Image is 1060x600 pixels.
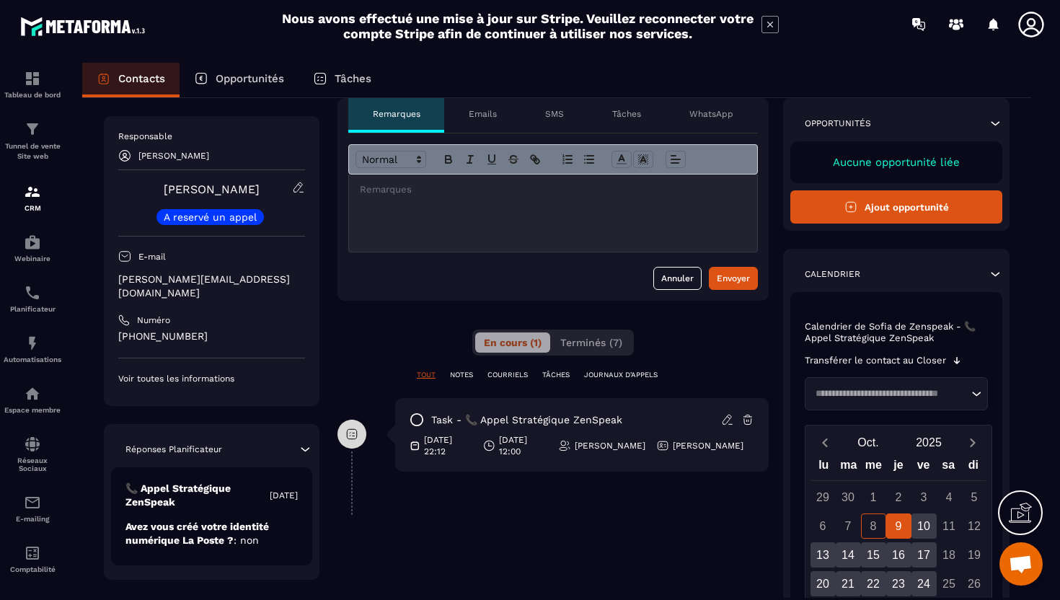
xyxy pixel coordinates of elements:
p: NOTES [450,370,473,380]
a: Contacts [82,63,180,97]
div: 29 [811,485,836,510]
div: 14 [836,542,861,568]
p: [PERSON_NAME] [138,151,209,161]
p: Emails [469,108,497,120]
img: scheduler [24,284,41,301]
p: [DATE] [270,490,298,501]
img: formation [24,70,41,87]
span: En cours (1) [484,337,542,348]
div: 4 [937,485,962,510]
div: 2 [886,485,911,510]
p: Remarques [373,108,420,120]
div: 19 [962,542,987,568]
p: Avez vous créé votre identité numérique La Poste ? [125,520,298,547]
a: formationformationTableau de bord [4,59,61,110]
div: 18 [937,542,962,568]
div: 30 [836,485,861,510]
div: 13 [811,542,836,568]
p: WhatsApp [689,108,733,120]
p: TÂCHES [542,370,570,380]
div: 3 [911,485,937,510]
span: : non [234,534,259,546]
p: Opportunités [216,72,284,85]
img: logo [20,13,150,40]
p: Réponses Planificateur [125,444,222,455]
a: schedulerschedulerPlanificateur [4,273,61,324]
div: 26 [962,571,987,596]
p: A reservé un appel [164,212,257,222]
input: Search for option [811,387,968,401]
a: Tâches [299,63,386,97]
a: automationsautomationsWebinaire [4,223,61,273]
a: formationformationCRM [4,172,61,223]
a: Opportunités [180,63,299,97]
p: Planificateur [4,305,61,313]
img: automations [24,335,41,352]
img: accountant [24,544,41,562]
p: Contacts [118,72,165,85]
p: Webinaire [4,255,61,262]
div: 23 [886,571,911,596]
p: Transférer le contact au Closer [805,355,946,366]
p: [PHONE_NUMBER] [118,330,305,343]
p: [DATE] 22:12 [424,434,472,457]
button: Open years overlay [898,430,959,455]
div: Envoyer [717,271,750,286]
div: 20 [811,571,836,596]
a: emailemailE-mailing [4,483,61,534]
p: E-mailing [4,515,61,523]
div: 15 [861,542,886,568]
p: Aucune opportunité liée [805,156,988,169]
img: automations [24,234,41,251]
p: Tâches [612,108,641,120]
button: Annuler [653,267,702,290]
p: [DATE] 12:00 [499,434,547,457]
div: 22 [861,571,886,596]
button: Envoyer [709,267,758,290]
p: Réseaux Sociaux [4,456,61,472]
button: Next month [959,433,986,452]
a: social-networksocial-networkRéseaux Sociaux [4,425,61,483]
img: formation [24,183,41,200]
div: di [960,455,986,480]
p: Tâches [335,72,371,85]
p: task - 📞 Appel Stratégique ZenSpeak [431,413,622,427]
a: formationformationTunnel de vente Site web [4,110,61,172]
div: ve [911,455,936,480]
div: 17 [911,542,937,568]
p: Espace membre [4,406,61,414]
div: 7 [836,513,861,539]
p: Tunnel de vente Site web [4,141,61,162]
p: [PERSON_NAME][EMAIL_ADDRESS][DOMAIN_NAME] [118,273,305,300]
p: Numéro [137,314,170,326]
a: automationsautomationsEspace membre [4,374,61,425]
div: 25 [937,571,962,596]
div: 6 [811,513,836,539]
img: automations [24,385,41,402]
p: Voir toutes les informations [118,373,305,384]
div: me [861,455,886,480]
p: TOUT [417,370,436,380]
img: formation [24,120,41,138]
div: 24 [911,571,937,596]
p: COURRIELS [487,370,528,380]
p: JOURNAUX D'APPELS [584,370,658,380]
img: email [24,494,41,511]
div: 11 [937,513,962,539]
div: ma [836,455,862,480]
div: 16 [886,542,911,568]
p: Comptabilité [4,565,61,573]
div: sa [936,455,961,480]
p: [PERSON_NAME] [575,440,645,451]
button: Open months overlay [838,430,898,455]
div: 5 [962,485,987,510]
button: Ajout opportunité [790,190,1002,224]
p: SMS [545,108,564,120]
a: automationsautomationsAutomatisations [4,324,61,374]
div: 12 [962,513,987,539]
p: Responsable [118,131,305,142]
div: Ouvrir le chat [999,542,1043,586]
div: Search for option [805,377,988,410]
span: Terminés (7) [560,337,622,348]
div: 8 [861,513,886,539]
